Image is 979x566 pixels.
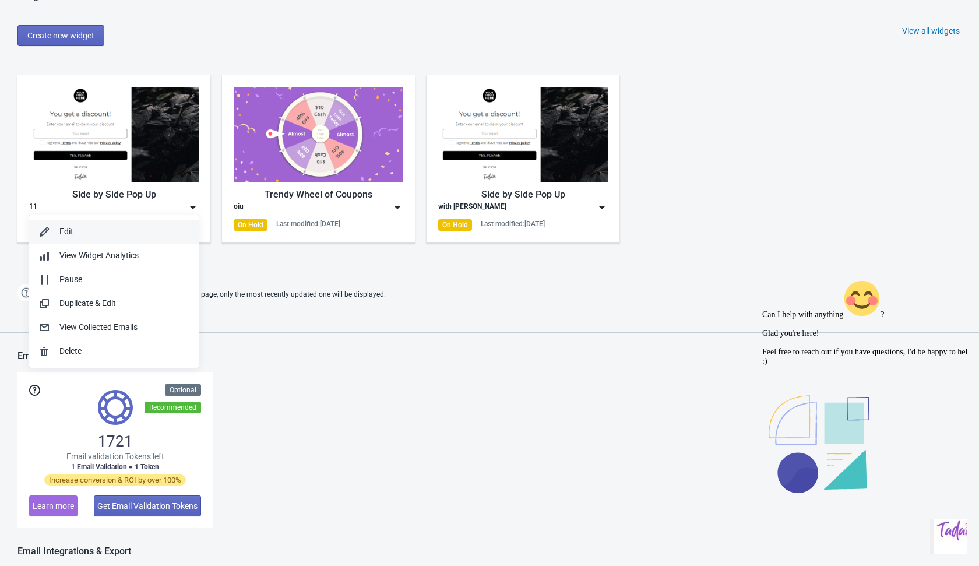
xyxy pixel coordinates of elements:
[165,384,201,396] div: Optional
[902,25,960,37] div: View all widgets
[59,226,189,238] div: Edit
[29,339,199,363] button: Delete
[5,35,126,44] span: Can I help with anything ?
[17,284,35,301] img: help.png
[27,31,94,40] span: Create new widget
[758,275,967,514] iframe: chat widget
[97,501,198,511] span: Get Email Validation Tokens
[29,291,199,315] button: Duplicate & Edit
[145,402,201,413] div: Recommended
[41,285,386,304] span: If two Widgets are enabled and targeting the same page, only the most recently updated one will b...
[29,315,199,339] button: View Collected Emails
[29,87,199,182] img: regular_popup.jpg
[187,202,199,213] img: dropdown.png
[5,72,214,90] span: Feel free to reach out if you have questions, I'd be happy to help :)
[59,251,139,260] span: View Widget Analytics
[234,202,244,213] div: oiu
[98,390,133,425] img: tokens.svg
[438,202,506,213] div: with [PERSON_NAME]
[276,219,340,228] div: Last modified: [DATE]
[59,345,189,357] div: Delete
[33,501,74,511] span: Learn more
[29,188,199,202] div: Side by Side Pop Up
[59,297,189,310] div: Duplicate & Edit
[29,202,37,213] div: 11
[392,202,403,213] img: dropdown.png
[71,462,159,472] span: 1 Email Validation = 1 Token
[5,54,61,62] span: Glad you're here!
[438,188,608,202] div: Side by Side Pop Up
[29,268,199,291] button: Pause
[66,451,164,462] span: Email validation Tokens left
[17,25,104,46] button: Create new widget
[29,495,78,516] button: Learn more
[86,5,123,42] img: :blush:
[98,432,133,451] span: 1721
[596,202,608,213] img: dropdown.png
[438,87,608,182] img: regular_popup.jpg
[29,220,199,244] button: Edit
[29,244,199,268] button: View Widget Analytics
[481,219,545,228] div: Last modified: [DATE]
[438,219,472,231] div: On Hold
[59,321,189,333] div: View Collected Emails
[234,188,403,202] div: Trendy Wheel of Coupons
[59,273,189,286] div: Pause
[5,5,214,91] div: Can I help with anything😊?Glad you're here!Feel free to reach out if you have questions, I'd be h...
[930,519,967,554] iframe: chat widget
[234,87,403,182] img: trendy_game.png
[44,474,186,486] span: Increase conversion & ROI by over 100%
[234,219,267,231] div: On Hold
[94,495,201,516] button: Get Email Validation Tokens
